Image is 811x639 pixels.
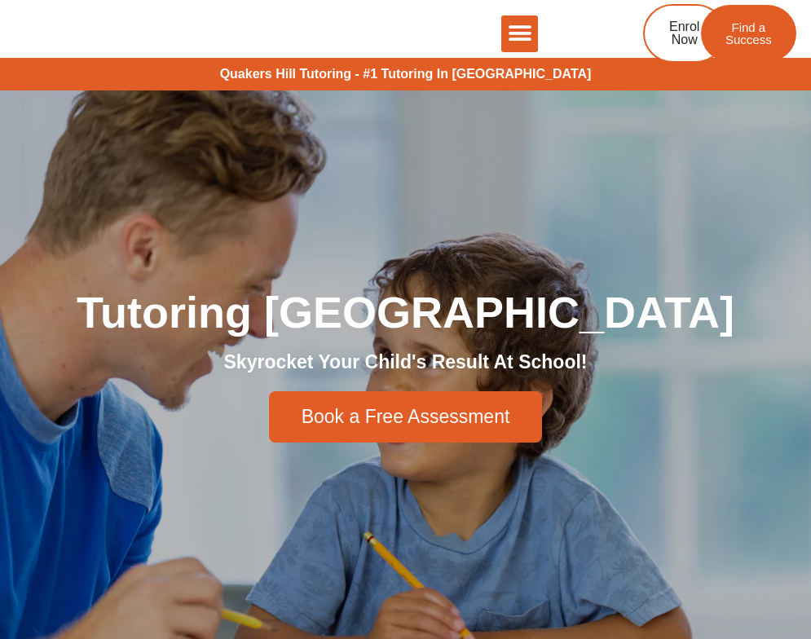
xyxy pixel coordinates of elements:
span: Enrol Now [669,20,699,46]
h1: Tutoring [GEOGRAPHIC_DATA] [8,290,803,334]
div: Menu Toggle [501,15,538,52]
a: Find a Success [701,5,796,62]
h2: Skyrocket Your Child's Result At School! [8,350,803,375]
a: Book a Free Assessment [269,391,543,443]
span: Book a Free Assessment [302,408,510,426]
span: Find a Success [725,21,772,46]
a: Enrol Now [643,4,725,63]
